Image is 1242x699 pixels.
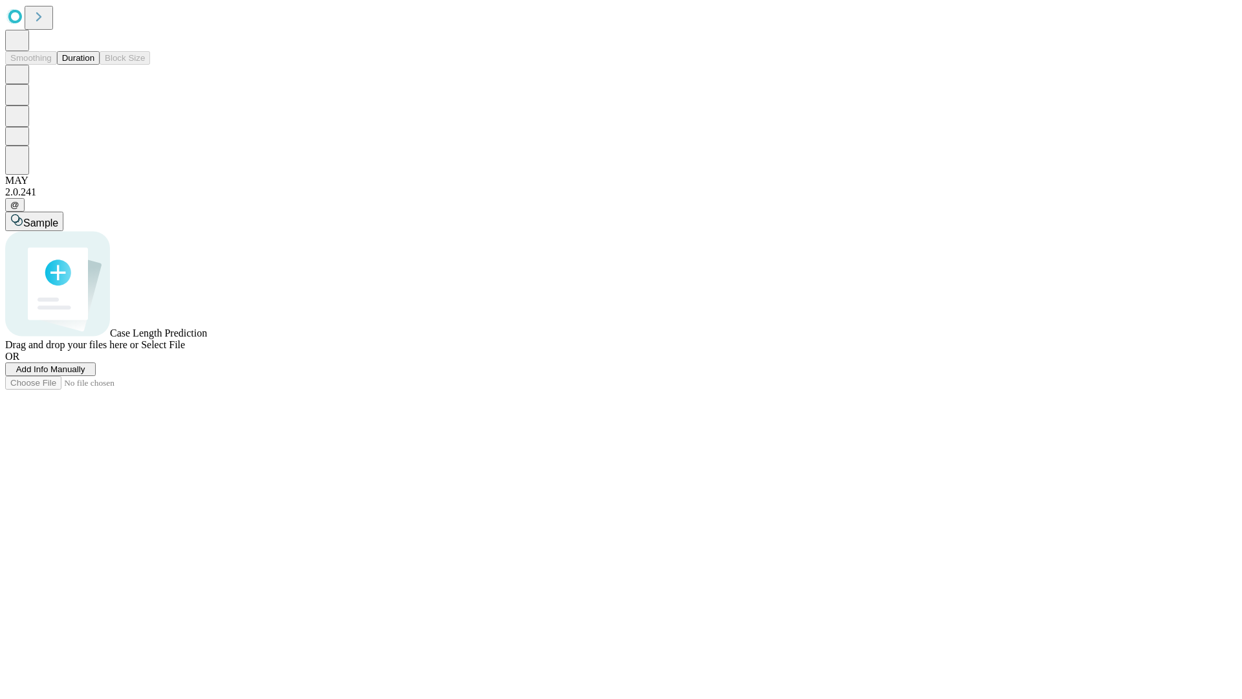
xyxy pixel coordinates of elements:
[5,175,1237,186] div: MAY
[23,217,58,228] span: Sample
[141,339,185,350] span: Select File
[5,362,96,376] button: Add Info Manually
[5,51,57,65] button: Smoothing
[100,51,150,65] button: Block Size
[5,212,63,231] button: Sample
[5,186,1237,198] div: 2.0.241
[16,364,85,374] span: Add Info Manually
[110,327,207,338] span: Case Length Prediction
[10,200,19,210] span: @
[5,351,19,362] span: OR
[57,51,100,65] button: Duration
[5,339,138,350] span: Drag and drop your files here or
[5,198,25,212] button: @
